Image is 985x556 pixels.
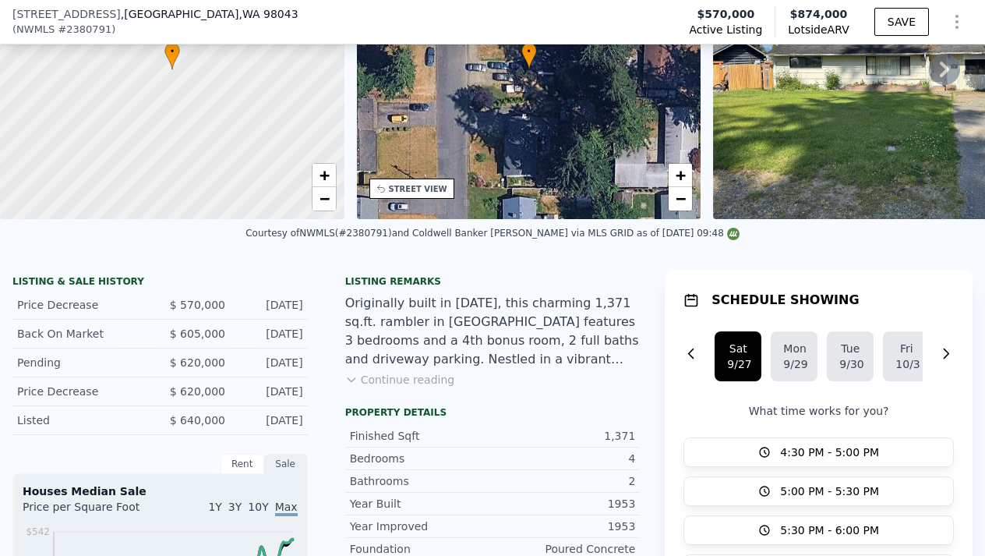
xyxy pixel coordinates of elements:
[350,428,492,444] div: Finished Sqft
[350,519,492,534] div: Year Improved
[521,42,537,69] div: •
[164,42,180,69] div: •
[17,355,147,370] div: Pending
[941,6,973,37] button: Show Options
[345,372,455,388] button: Continue reading
[238,384,303,399] div: [DATE]
[783,341,805,356] div: Mon
[389,183,447,195] div: STREET VIEW
[23,483,298,499] div: Houses Median Sale
[783,356,805,372] div: 9/29
[839,356,861,372] div: 9/30
[121,6,298,22] span: , [GEOGRAPHIC_DATA]
[727,228,740,240] img: NWMLS Logo
[264,454,308,474] div: Sale
[170,328,225,340] span: $ 605,000
[12,22,115,37] div: ( )
[492,519,635,534] div: 1953
[669,164,692,187] a: Zoom in
[238,413,303,428] div: [DATE]
[676,165,686,185] span: +
[17,413,147,428] div: Listed
[312,187,336,211] a: Zoom out
[715,331,761,381] button: Sat9/27
[208,501,221,513] span: 1Y
[238,355,303,370] div: [DATE]
[350,451,492,466] div: Bedrooms
[727,356,749,372] div: 9/27
[164,44,180,58] span: •
[780,444,879,460] span: 4:30 PM - 5:00 PM
[16,22,55,37] span: NWMLS
[727,341,749,356] div: Sat
[780,483,879,499] span: 5:00 PM - 5:30 PM
[245,228,740,239] div: Courtesy of NWMLS (#2380791) and Coldwell Banker [PERSON_NAME] via MLS GRID as of [DATE] 09:48
[669,187,692,211] a: Zoom out
[683,437,954,467] button: 4:30 PM - 5:00 PM
[26,526,50,537] tspan: $542
[790,8,848,20] span: $874,000
[350,496,492,512] div: Year Built
[345,406,641,419] div: Property details
[12,275,308,291] div: LISTING & SALE HISTORY
[683,403,954,419] p: What time works for you?
[697,6,755,22] span: $570,000
[275,501,298,516] span: Max
[170,299,225,311] span: $ 570,000
[492,428,635,444] div: 1,371
[827,331,874,381] button: Tue9/30
[711,291,859,310] h1: SCHEDULE SHOWING
[319,189,329,208] span: −
[689,22,762,37] span: Active Listing
[238,326,303,342] div: [DATE]
[228,501,242,513] span: 3Y
[17,326,147,342] div: Back On Market
[780,522,879,538] span: 5:30 PM - 6:00 PM
[788,22,849,37] span: Lotside ARV
[221,454,264,474] div: Rent
[874,8,929,36] button: SAVE
[12,6,121,22] span: [STREET_ADDRESS]
[58,22,111,37] span: # 2380791
[17,384,147,399] div: Price Decrease
[895,341,917,356] div: Fri
[492,473,635,489] div: 2
[238,297,303,313] div: [DATE]
[676,189,686,208] span: −
[771,331,817,381] button: Mon9/29
[683,476,954,506] button: 5:00 PM - 5:30 PM
[312,164,336,187] a: Zoom in
[895,356,917,372] div: 10/3
[883,331,930,381] button: Fri10/3
[345,294,641,369] div: Originally built in [DATE], this charming 1,371 sq.ft. rambler in [GEOGRAPHIC_DATA] features 3 be...
[350,473,492,489] div: Bathrooms
[238,8,298,20] span: , WA 98043
[248,501,268,513] span: 10Y
[492,451,635,466] div: 4
[319,165,329,185] span: +
[170,385,225,398] span: $ 620,000
[23,499,160,524] div: Price per Square Foot
[683,515,954,545] button: 5:30 PM - 6:00 PM
[521,44,537,58] span: •
[492,496,635,512] div: 1953
[170,414,225,427] span: $ 640,000
[170,356,225,369] span: $ 620,000
[345,275,641,288] div: Listing remarks
[17,297,147,313] div: Price Decrease
[839,341,861,356] div: Tue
